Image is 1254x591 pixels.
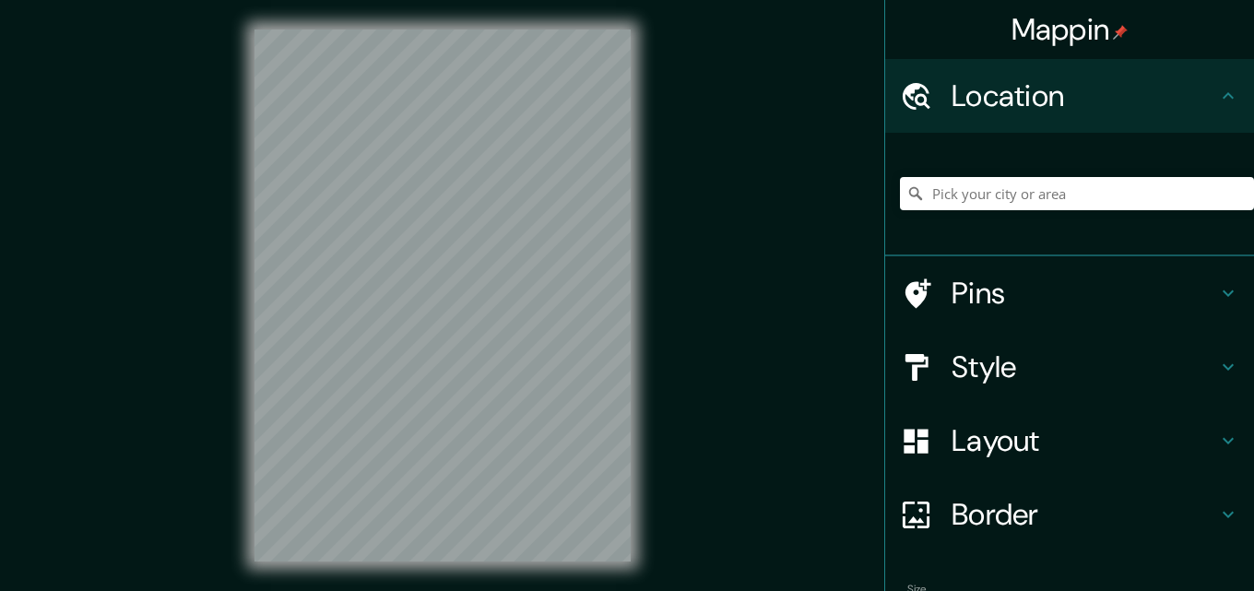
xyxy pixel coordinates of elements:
[885,404,1254,478] div: Layout
[952,422,1217,459] h4: Layout
[885,256,1254,330] div: Pins
[900,177,1254,210] input: Pick your city or area
[952,349,1217,385] h4: Style
[952,77,1217,114] h4: Location
[952,275,1217,312] h4: Pins
[885,478,1254,551] div: Border
[254,30,631,561] canvas: Map
[1113,25,1128,40] img: pin-icon.png
[885,330,1254,404] div: Style
[1011,11,1129,48] h4: Mappin
[885,59,1254,133] div: Location
[952,496,1217,533] h4: Border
